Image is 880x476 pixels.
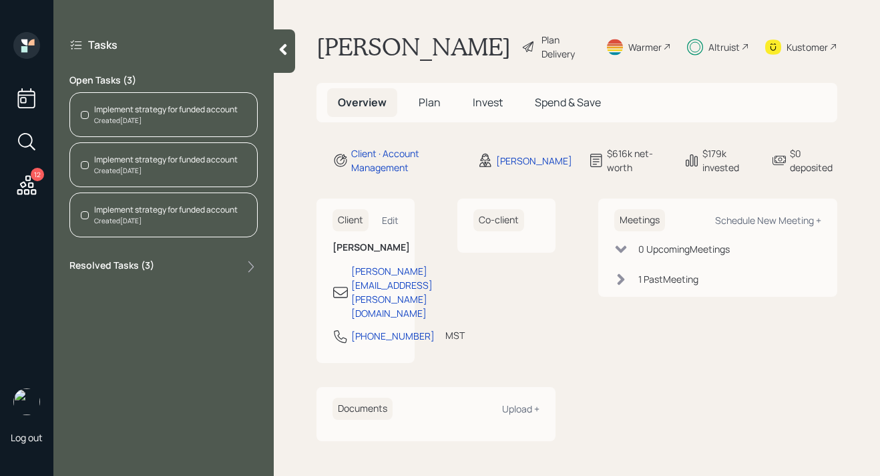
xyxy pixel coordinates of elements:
[702,146,755,174] div: $179k invested
[496,154,572,168] div: [PERSON_NAME]
[715,214,821,227] div: Schedule New Meeting +
[333,242,399,253] h6: [PERSON_NAME]
[473,209,524,231] h6: Co-client
[69,259,154,275] label: Resolved Tasks ( 3 )
[11,431,43,444] div: Log out
[316,32,511,62] h1: [PERSON_NAME]
[708,40,740,54] div: Altruist
[351,329,435,343] div: [PHONE_NUMBER]
[638,272,698,286] div: 1 Past Meeting
[541,33,590,61] div: Plan Delivery
[445,328,465,342] div: MST
[94,216,238,226] div: Created [DATE]
[382,214,399,227] div: Edit
[790,146,837,174] div: $0 deposited
[473,95,503,110] span: Invest
[614,209,665,231] h6: Meetings
[607,146,668,174] div: $616k net-worth
[787,40,828,54] div: Kustomer
[31,168,44,181] div: 12
[13,388,40,415] img: michael-russo-headshot.png
[69,74,258,87] label: Open Tasks ( 3 )
[88,37,118,52] label: Tasks
[502,402,539,415] div: Upload +
[419,95,441,110] span: Plan
[333,209,369,231] h6: Client
[94,204,238,216] div: Implement strategy for funded account
[351,146,461,174] div: Client · Account Management
[351,264,433,320] div: [PERSON_NAME][EMAIL_ADDRESS][PERSON_NAME][DOMAIN_NAME]
[628,40,662,54] div: Warmer
[94,166,238,176] div: Created [DATE]
[94,116,238,126] div: Created [DATE]
[338,95,387,110] span: Overview
[333,398,393,420] h6: Documents
[535,95,601,110] span: Spend & Save
[638,242,730,256] div: 0 Upcoming Meeting s
[94,154,238,166] div: Implement strategy for funded account
[94,104,238,116] div: Implement strategy for funded account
